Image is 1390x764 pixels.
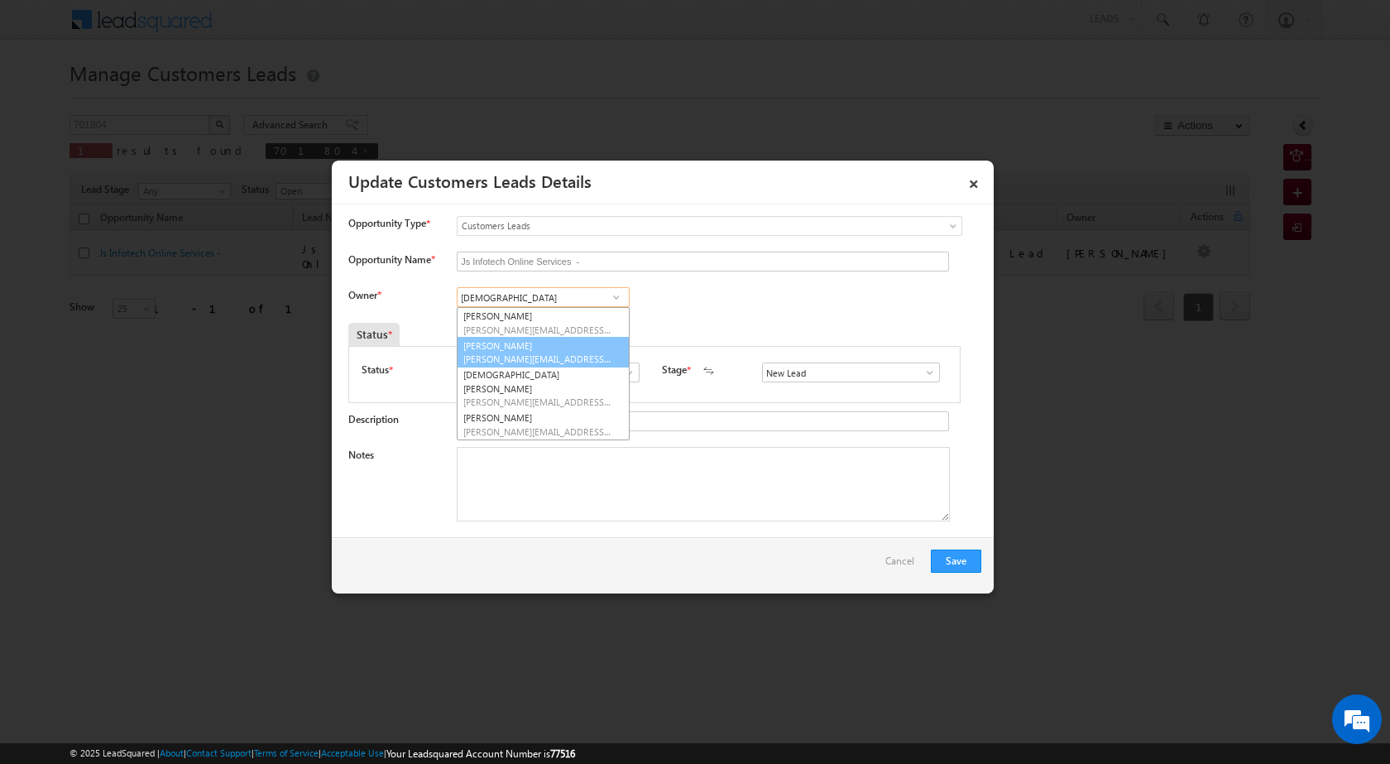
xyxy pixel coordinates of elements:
div: Status [348,323,400,346]
span: Customers Leads [458,219,894,233]
a: Terms of Service [254,747,319,758]
textarea: Type your message and hit 'Enter' [22,153,302,496]
label: Stage [662,363,687,377]
label: Notes [348,449,374,461]
a: × [960,166,988,195]
label: Owner [348,289,381,301]
input: Type to Search [762,363,940,382]
span: Your Leadsquared Account Number is [386,747,575,760]
a: [PERSON_NAME] [458,410,629,440]
a: Show All Items [615,364,635,381]
a: Show All Items [915,364,936,381]
div: Chat with us now [86,87,278,108]
label: Status [362,363,389,377]
a: Show All Items [606,289,626,305]
span: [PERSON_NAME][EMAIL_ADDRESS][PERSON_NAME][DOMAIN_NAME] [463,353,612,365]
a: Update Customers Leads Details [348,169,592,192]
a: [DEMOGRAPHIC_DATA][PERSON_NAME] [458,367,629,410]
span: [PERSON_NAME][EMAIL_ADDRESS][DOMAIN_NAME] [463,324,612,336]
label: Opportunity Name [348,253,434,266]
span: Opportunity Type [348,216,426,231]
em: Start Chat [225,510,300,532]
span: [PERSON_NAME][EMAIL_ADDRESS][DOMAIN_NAME] [463,396,612,408]
a: Contact Support [186,747,252,758]
a: Customers Leads [457,216,962,236]
button: Save [931,550,981,573]
a: Acceptable Use [321,747,384,758]
span: 77516 [550,747,575,760]
a: Cancel [885,550,923,581]
a: [PERSON_NAME] [458,308,629,338]
input: Type to Search [457,287,630,307]
span: © 2025 LeadSquared | | | | | [69,746,575,762]
a: [PERSON_NAME] [457,337,630,368]
span: [PERSON_NAME][EMAIL_ADDRESS][PERSON_NAME][DOMAIN_NAME] [463,425,612,438]
label: Description [348,413,399,425]
div: Minimize live chat window [271,8,311,48]
a: About [160,747,184,758]
img: d_60004797649_company_0_60004797649 [28,87,69,108]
